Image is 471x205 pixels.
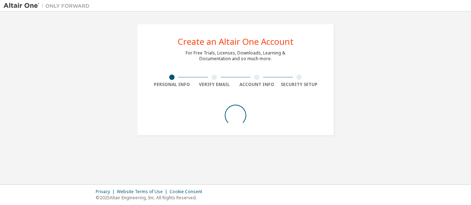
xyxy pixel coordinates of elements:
div: Verify Email [193,82,236,87]
p: © 2025 Altair Engineering, Inc. All Rights Reserved. [96,195,206,201]
div: Security Setup [278,82,321,87]
div: For Free Trials, Licenses, Downloads, Learning & Documentation and so much more. [186,50,285,62]
div: Create an Altair One Account [178,37,294,46]
img: Altair One [4,2,93,9]
div: Cookie Consent [170,189,206,195]
div: Personal Info [151,82,193,87]
div: Website Terms of Use [117,189,170,195]
div: Account Info [235,82,278,87]
div: Privacy [96,189,117,195]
